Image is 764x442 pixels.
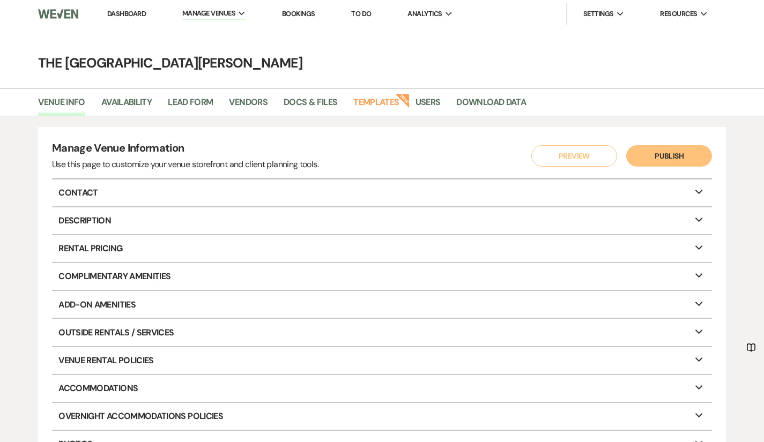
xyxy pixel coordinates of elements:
[529,145,614,167] a: Preview
[52,375,712,402] p: Accommodations
[52,291,712,318] p: Add-On Amenities
[52,403,712,430] p: Overnight Accommodations Policies
[52,235,712,262] p: Rental Pricing
[456,95,526,116] a: Download Data
[351,9,371,18] a: To Do
[52,319,712,346] p: Outside Rentals / Services
[52,179,712,206] p: Contact
[660,9,697,19] span: Resources
[282,9,315,18] a: Bookings
[168,95,213,116] a: Lead Form
[38,95,85,116] a: Venue Info
[583,9,614,19] span: Settings
[52,207,712,234] p: Description
[626,145,712,167] button: Publish
[101,95,152,116] a: Availability
[52,158,318,171] div: Use this page to customize your venue storefront and client planning tools.
[52,263,712,290] p: Complimentary Amenities
[353,95,399,116] a: Templates
[531,145,617,167] button: Preview
[284,95,337,116] a: Docs & Files
[107,9,146,18] a: Dashboard
[229,95,268,116] a: Vendors
[52,347,712,374] p: Venue Rental Policies
[395,93,410,108] strong: New
[52,140,318,158] h4: Manage Venue Information
[416,95,441,116] a: Users
[407,9,442,19] span: Analytics
[38,3,78,25] img: Weven Logo
[182,8,235,19] span: Manage Venues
